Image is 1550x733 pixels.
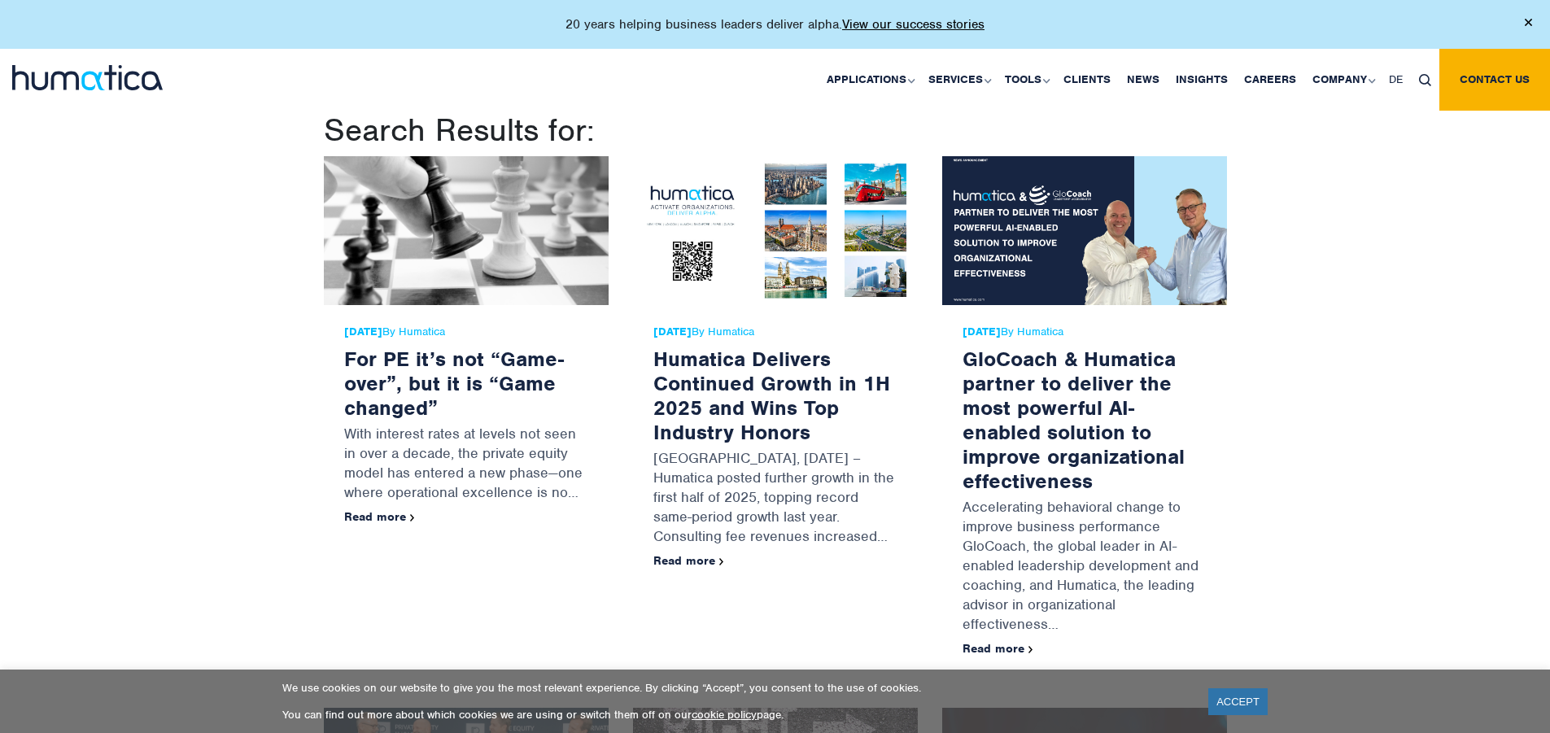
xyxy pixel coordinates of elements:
a: DE [1381,49,1411,111]
span: By Humatica [963,325,1207,338]
strong: [DATE] [963,325,1001,338]
a: Read more [963,641,1033,656]
img: logo [12,65,163,90]
a: Services [920,49,997,111]
img: arrowicon [1028,646,1033,653]
p: [GEOGRAPHIC_DATA], [DATE] – Humatica posted further growth in the first half of 2025, topping rec... [653,444,897,554]
a: Clients [1055,49,1119,111]
p: You can find out more about which cookies we are using or switch them off on our page. [282,708,1188,722]
span: By Humatica [344,325,588,338]
p: With interest rates at levels not seen in over a decade, the private equity model has entered a n... [344,420,588,510]
a: ACCEPT [1208,688,1268,715]
a: View our success stories [842,16,985,33]
a: Tools [997,49,1055,111]
h1: Search Results for: [324,111,1227,150]
p: We use cookies on our website to give you the most relevant experience. By clicking “Accept”, you... [282,681,1188,695]
a: Insights [1168,49,1236,111]
a: Careers [1236,49,1304,111]
p: Accelerating behavioral change to improve business performance GloCoach, the global leader in AI-... [963,493,1207,642]
span: DE [1389,72,1403,86]
a: Contact us [1439,49,1550,111]
a: Company [1304,49,1381,111]
img: arrowicon [410,514,415,521]
span: By Humatica [653,325,897,338]
a: Applications [819,49,920,111]
img: GloCoach & Humatica partner to deliver the most powerful AI-enabled solution to improve organizat... [942,156,1227,305]
a: GloCoach & Humatica partner to deliver the most powerful AI-enabled solution to improve organizat... [963,346,1185,494]
strong: [DATE] [344,325,382,338]
a: Read more [653,553,724,568]
a: Humatica Delivers Continued Growth in 1H 2025 and Wins Top Industry Honors [653,346,890,445]
a: Read more [344,509,415,524]
strong: [DATE] [653,325,692,338]
img: search_icon [1419,74,1431,86]
a: News [1119,49,1168,111]
img: arrowicon [719,558,724,565]
a: cookie policy [692,708,757,722]
img: For PE it’s not “Game-over”, but it is “Game changed” [324,156,609,305]
img: Humatica Delivers Continued Growth in 1H 2025 and Wins Top Industry Honors [633,156,918,305]
p: 20 years helping business leaders deliver alpha. [565,16,985,33]
a: For PE it’s not “Game-over”, but it is “Game changed” [344,346,564,421]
